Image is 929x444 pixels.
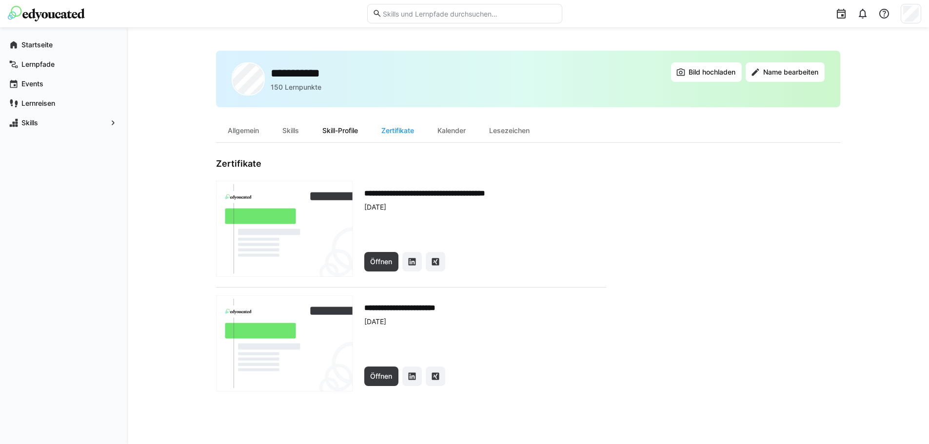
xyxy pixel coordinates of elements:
[426,119,477,142] div: Kalender
[402,252,422,271] button: Share on LinkedIn
[671,62,742,82] button: Bild hochladen
[370,119,426,142] div: Zertifikate
[402,367,422,386] button: Share on LinkedIn
[369,371,394,381] span: Öffnen
[311,119,370,142] div: Skill-Profile
[216,119,271,142] div: Allgemein
[382,9,556,18] input: Skills und Lernpfade durchsuchen…
[426,367,445,386] button: Share on Xing
[746,62,825,82] button: Name bearbeiten
[477,119,541,142] div: Lesezeichen
[364,317,606,327] div: [DATE]
[271,119,311,142] div: Skills
[426,252,445,271] button: Share on Xing
[271,82,321,92] p: 150 Lernpunkte
[369,257,394,267] span: Öffnen
[364,252,399,271] button: Öffnen
[216,158,606,169] h3: Zertifikate
[687,67,737,77] span: Bild hochladen
[762,67,820,77] span: Name bearbeiten
[364,367,399,386] button: Öffnen
[364,202,606,212] div: [DATE]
